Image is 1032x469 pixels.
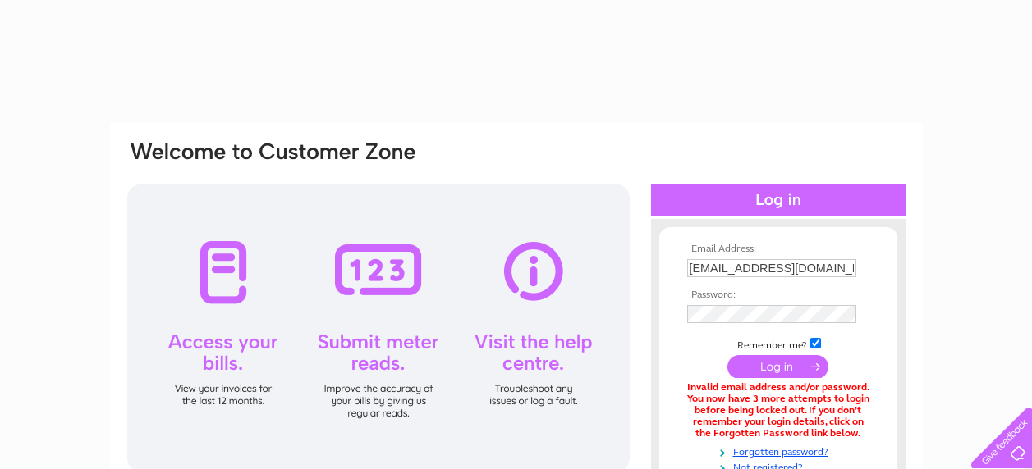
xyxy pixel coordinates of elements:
td: Remember me? [683,335,874,352]
div: Invalid email address and/or password. You now have 3 more attempts to login before being locked ... [687,382,869,439]
th: Email Address: [683,244,874,255]
th: Password: [683,289,874,301]
a: Forgotten password? [687,443,874,458]
input: Submit [727,355,828,378]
